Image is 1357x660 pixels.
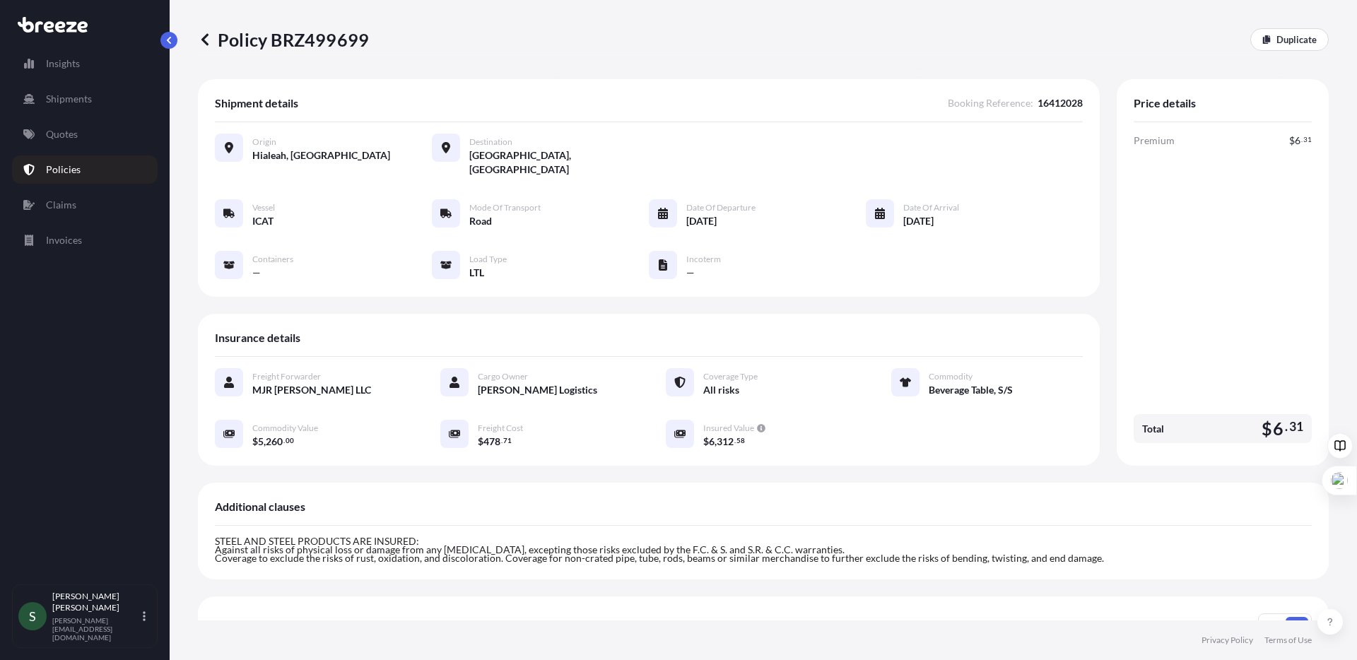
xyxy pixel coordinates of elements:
[12,120,158,148] a: Quotes
[469,136,512,148] span: Destination
[1301,137,1303,142] span: .
[12,155,158,184] a: Policies
[198,28,369,51] p: Policy BRZ499699
[1038,96,1083,110] span: 16412028
[903,214,934,228] span: [DATE]
[252,371,321,382] span: Freight Forwarder
[252,148,390,163] span: Hialeah, [GEOGRAPHIC_DATA]
[686,254,721,265] span: Incoterm
[1264,635,1312,646] a: Terms of Use
[703,383,739,397] span: All risks
[252,202,275,213] span: Vessel
[264,437,266,447] span: ,
[1289,423,1303,431] span: 31
[46,57,80,71] p: Insights
[12,85,158,113] a: Shipments
[503,438,512,443] span: 71
[252,266,261,280] span: —
[252,423,318,434] span: Commodity Value
[478,437,483,447] span: $
[252,136,276,148] span: Origin
[929,371,973,382] span: Commodity
[469,214,492,228] span: Road
[1202,635,1253,646] a: Privacy Policy
[734,438,736,443] span: .
[1134,96,1196,110] span: Price details
[703,371,758,382] span: Coverage Type
[286,438,294,443] span: 00
[215,331,300,345] span: Insurance details
[215,537,1312,546] p: STEEL AND STEEL PRODUCTS ARE INSURED:
[46,127,78,141] p: Quotes
[469,148,649,177] span: [GEOGRAPHIC_DATA], [GEOGRAPHIC_DATA]
[703,437,709,447] span: $
[1142,422,1164,436] span: Total
[215,546,1312,554] p: Against all risks of physical loss or damage from any [MEDICAL_DATA], excepting those risks exclu...
[258,437,264,447] span: 5
[46,198,76,212] p: Claims
[715,437,717,447] span: ,
[266,437,283,447] span: 260
[686,266,695,280] span: —
[1276,33,1317,47] p: Duplicate
[29,609,36,623] span: S
[1303,137,1312,142] span: 31
[469,266,484,280] span: LTL
[1289,136,1295,146] span: $
[252,437,258,447] span: $
[483,437,500,447] span: 478
[46,92,92,106] p: Shipments
[12,49,158,78] a: Insights
[469,254,507,265] span: Load Type
[948,96,1033,110] span: Booking Reference :
[469,202,541,213] span: Mode of Transport
[903,202,959,213] span: Date of Arrival
[1262,420,1272,437] span: $
[283,438,285,443] span: .
[478,383,597,397] span: [PERSON_NAME] Logistics
[12,226,158,254] a: Invoices
[52,616,140,642] p: [PERSON_NAME][EMAIL_ADDRESS][DOMAIN_NAME]
[709,437,715,447] span: 6
[215,96,298,110] span: Shipment details
[1250,28,1329,51] a: Duplicate
[46,233,82,247] p: Invoices
[215,618,273,632] span: Documents
[1285,423,1288,431] span: .
[703,423,754,434] span: Insured Value
[501,438,503,443] span: .
[252,383,371,397] span: MJR [PERSON_NAME] LLC
[478,423,523,434] span: Freight Cost
[1134,134,1175,148] span: Premium
[252,214,274,228] span: ICAT
[215,554,1312,562] p: Coverage to exclude the risks of rust, oxidation, and discoloration. Coverage for non-crated pipe...
[1295,136,1300,146] span: 6
[686,214,717,228] span: [DATE]
[52,591,140,613] p: [PERSON_NAME] [PERSON_NAME]
[252,254,293,265] span: Containers
[12,191,158,219] a: Claims
[1273,420,1283,437] span: 6
[478,371,528,382] span: Cargo Owner
[717,437,734,447] span: 312
[215,500,305,514] span: Additional clauses
[46,163,81,177] p: Policies
[686,202,756,213] span: Date of Departure
[736,438,745,443] span: 58
[929,383,1013,397] span: Beverage Table, S/S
